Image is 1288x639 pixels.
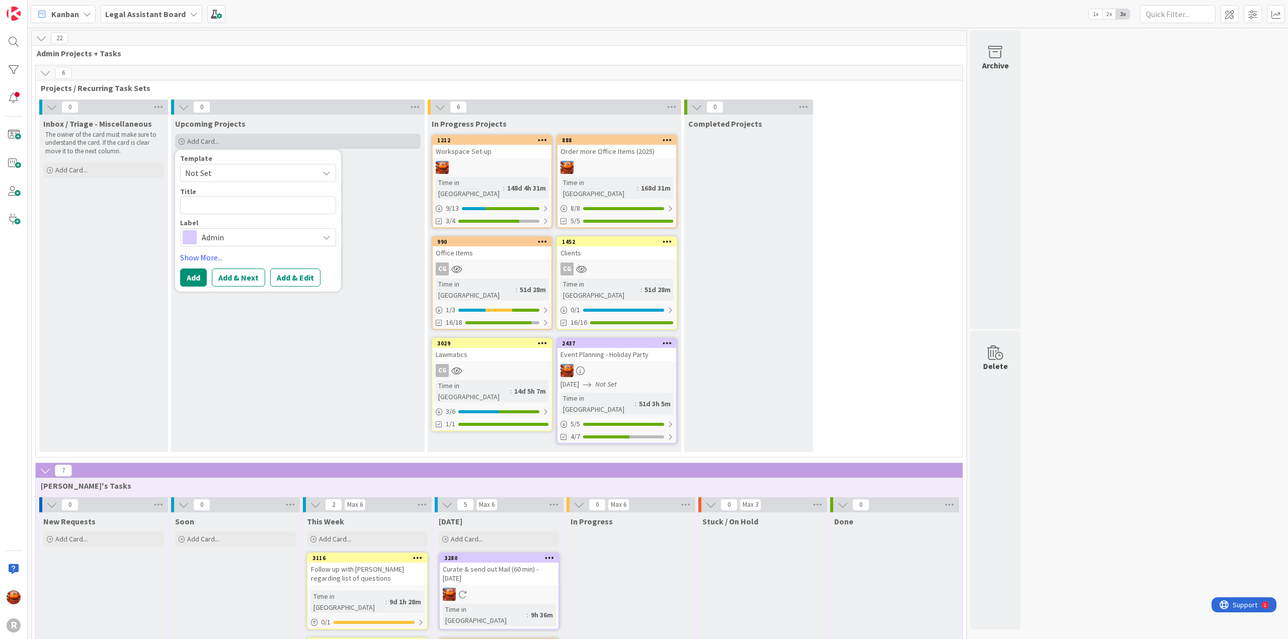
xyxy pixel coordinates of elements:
[433,237,551,259] div: 990Office Items
[510,386,512,397] span: :
[437,137,551,144] div: 1212
[505,182,548,194] div: 148d 4h 31m
[433,348,551,361] div: Lawmatics
[433,364,551,377] div: CG
[557,136,676,145] div: 888
[41,83,950,93] span: Projects / Recurring Task Sets
[385,596,387,607] span: :
[51,8,79,20] span: Kanban
[187,534,219,543] span: Add Card...
[43,119,152,129] span: Inbox / Triage - Miscellaneous
[432,119,507,129] span: In Progress Projects
[834,516,853,526] span: Done
[437,340,551,347] div: 3029
[175,516,194,526] span: Soon
[308,616,427,628] div: 0/1
[743,502,758,507] div: Max 3
[308,554,427,585] div: 3116Follow up with [PERSON_NAME] regarding list of questions
[202,230,313,244] span: Admin
[528,609,555,620] div: 9h 36m
[706,101,723,113] span: 0
[571,317,587,328] span: 16/16
[446,419,455,429] span: 1/1
[347,502,363,507] div: Max 6
[180,219,198,226] span: Label
[512,386,548,397] div: 14d 5h 7m
[557,418,676,430] div: 5/5
[55,165,88,174] span: Add Card...
[433,161,551,174] div: KA
[433,339,551,361] div: 3029Lawmatics
[1102,9,1116,19] span: 2x
[446,406,455,417] span: 3 / 6
[560,262,574,276] div: CG
[557,339,676,348] div: 2437
[642,284,673,295] div: 51d 28m
[527,609,528,620] span: :
[571,305,580,315] span: 0 / 1
[433,304,551,316] div: 1/3
[446,317,462,328] span: 16/18
[560,364,574,377] img: KA
[571,419,580,429] span: 5 / 5
[212,268,265,287] button: Add & Next
[436,177,503,199] div: Time in [GEOGRAPHIC_DATA]
[312,555,427,562] div: 3116
[557,237,676,246] div: 1452
[503,182,505,194] span: :
[61,101,78,113] span: 0
[41,481,950,491] span: Kiara's Tasks
[557,237,676,259] div: 1452Clients
[180,251,336,263] a: Show More...
[433,339,551,348] div: 3029
[557,304,676,316] div: 0/1
[446,216,455,226] span: 3/4
[720,499,738,511] span: 0
[439,516,462,526] span: Today
[437,238,551,245] div: 990
[571,216,580,226] span: 5/5
[446,305,455,315] span: 1 / 3
[562,137,676,144] div: 888
[7,590,21,604] img: KA
[557,145,676,158] div: Order more Office Items (2025)
[557,136,676,158] div: 888Order more Office Items (2025)
[562,238,676,245] div: 1452
[307,516,344,526] span: This Week
[433,136,551,145] div: 1212
[983,360,1008,372] div: Delete
[479,502,495,507] div: Max 6
[516,284,517,295] span: :
[560,177,637,199] div: Time in [GEOGRAPHIC_DATA]
[636,398,673,409] div: 51d 3h 5m
[433,202,551,215] div: 9/13
[180,155,212,162] span: Template
[702,516,758,526] span: Stuck / On Hold
[557,348,676,361] div: Event Planning - Holiday Party
[688,119,762,129] span: Completed Projects
[1140,5,1216,23] input: Quick Filter...
[433,246,551,259] div: Office Items
[557,262,676,276] div: CG
[51,32,68,44] span: 22
[1089,9,1102,19] span: 1x
[457,499,474,511] span: 5
[517,284,548,295] div: 51d 28m
[560,279,640,301] div: Time in [GEOGRAPHIC_DATA]
[571,516,613,526] span: In Progress
[443,588,456,601] img: KA
[440,554,558,563] div: 3280
[560,379,579,390] span: [DATE]
[982,59,1009,71] div: Archive
[450,101,467,113] span: 6
[443,604,527,626] div: Time in [GEOGRAPHIC_DATA]
[270,268,320,287] button: Add & Edit
[557,339,676,361] div: 2437Event Planning - Holiday Party
[440,588,558,601] div: KA
[635,398,636,409] span: :
[560,393,635,415] div: Time in [GEOGRAPHIC_DATA]
[557,161,676,174] div: KA
[175,119,246,129] span: Upcoming Projects
[611,502,626,507] div: Max 6
[61,499,78,511] span: 0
